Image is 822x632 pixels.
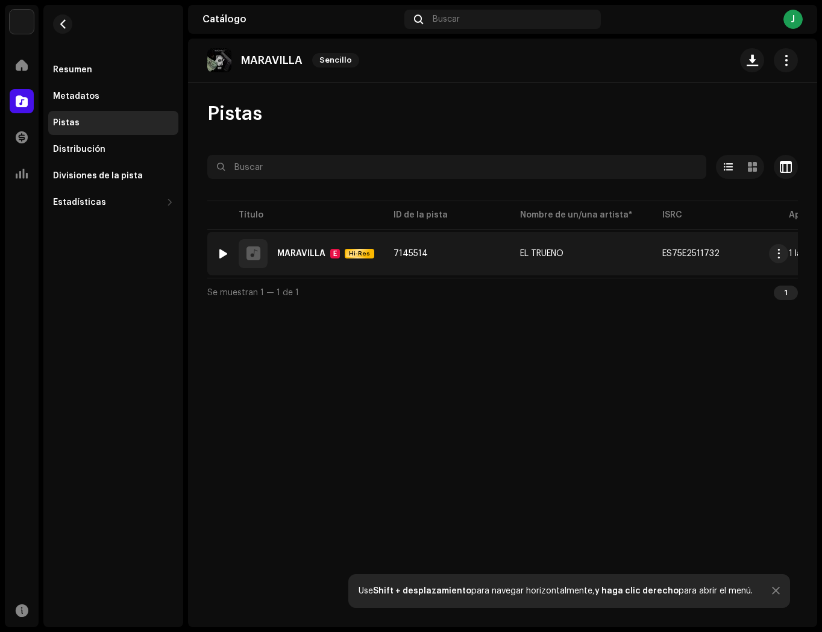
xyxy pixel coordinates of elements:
[202,14,400,24] div: Catálogo
[241,54,303,67] p: MARAVILLA
[277,249,325,258] div: MARAVILLA
[53,171,143,181] div: Divisiones de la pista
[520,249,563,258] div: EL TRUENO
[53,145,105,154] div: Distribución
[207,102,262,126] span: Pistas
[48,137,178,161] re-m-nav-item: Distribución
[207,155,706,179] input: Buscar
[48,111,178,135] re-m-nav-item: Pistas
[53,92,99,101] div: Metadatos
[520,249,643,258] span: EL TRUENO
[330,249,340,258] div: E
[774,286,798,300] div: 1
[207,289,299,297] span: Se muestran 1 — 1 de 1
[48,58,178,82] re-m-nav-item: Resumen
[346,249,373,258] span: Hi-Res
[783,10,803,29] div: J
[433,14,460,24] span: Buscar
[53,198,106,207] div: Estadísticas
[53,118,80,128] div: Pistas
[53,65,92,75] div: Resumen
[48,190,178,214] re-m-nav-dropdown: Estadísticas
[595,587,679,595] strong: y haga clic derecho
[207,48,231,72] img: 016753a6-e90c-4ac4-a7c4-d7b2f66ffc3c
[48,84,178,108] re-m-nav-item: Metadatos
[373,587,471,595] strong: Shift + desplazamiento
[359,586,753,596] div: Use para navegar horizontalmente, para abrir el menú.
[10,10,34,34] img: 297a105e-aa6c-4183-9ff4-27133c00f2e2
[662,249,720,258] div: ES75E2511732
[394,249,428,258] span: 7145514
[48,164,178,188] re-m-nav-item: Divisiones de la pista
[312,53,359,67] span: Sencillo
